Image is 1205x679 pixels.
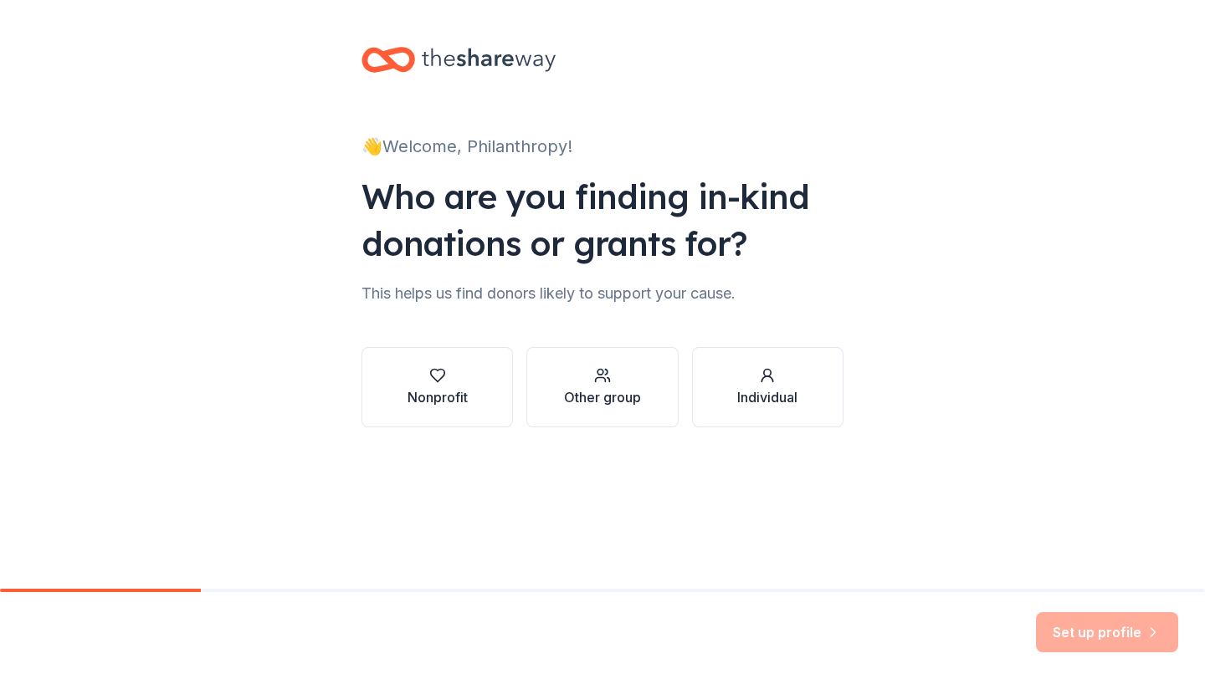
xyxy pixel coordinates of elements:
div: Individual [737,387,797,407]
button: Individual [692,347,843,427]
button: Nonprofit [361,347,513,427]
div: Nonprofit [408,387,468,407]
div: Other group [564,387,641,407]
div: 👋 Welcome, Philanthropy! [361,133,843,160]
button: Other group [526,347,678,427]
div: This helps us find donors likely to support your cause. [361,280,843,307]
div: Who are you finding in-kind donations or grants for? [361,173,843,267]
